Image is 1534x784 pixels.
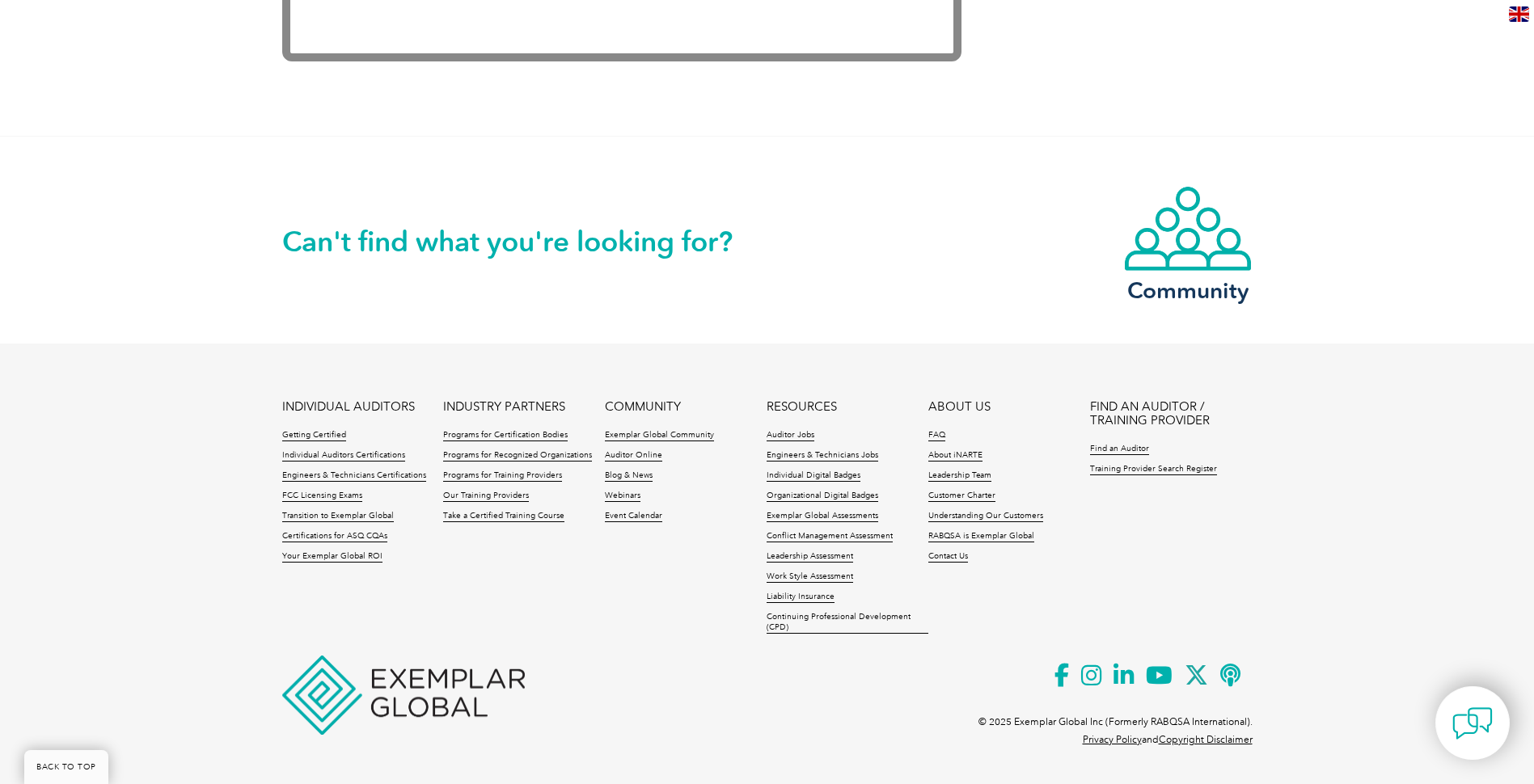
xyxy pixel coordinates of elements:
a: ABOUT US [928,400,991,414]
img: contact-chat.png [1452,703,1493,744]
a: Liability Insurance [767,592,835,603]
a: Auditor Online [605,450,662,462]
a: Getting Certified [282,430,346,441]
a: RESOURCES [767,400,837,414]
a: INDIVIDUAL AUDITORS [282,400,415,414]
a: Leadership Team [928,470,991,482]
a: Understanding Our Customers [928,511,1043,522]
a: RABQSA is Exemplar Global [928,531,1034,542]
a: Copyright Disclaimer [1159,734,1253,745]
p: © 2025 Exemplar Global Inc (Formerly RABQSA International). [978,713,1253,731]
a: About iNARTE [928,450,983,462]
a: Engineers & Technicians Jobs [767,450,878,462]
a: Community [1123,185,1253,301]
a: FCC Licensing Exams [282,491,362,502]
a: Webinars [605,491,640,502]
a: Leadership Assessment [767,551,853,563]
h2: Can't find what you're looking for? [282,229,767,255]
a: Take a Certified Training Course [443,511,564,522]
a: Contact Us [928,551,968,563]
a: Individual Digital Badges [767,470,860,482]
a: Work Style Assessment [767,571,853,583]
a: Exemplar Global Assessments [767,511,878,522]
a: FIND AN AUDITOR / TRAINING PROVIDER [1090,400,1252,428]
a: Privacy Policy [1083,734,1142,745]
a: Exemplar Global Community [605,430,714,441]
a: Your Exemplar Global ROI [282,551,382,563]
a: Our Training Providers [443,491,529,502]
a: Transition to Exemplar Global [282,511,394,522]
a: BACK TO TOP [24,750,108,784]
img: en [1509,6,1529,22]
a: Certifications for ASQ CQAs [282,531,387,542]
a: Customer Charter [928,491,995,502]
a: COMMUNITY [605,400,681,414]
a: Continuing Professional Development (CPD) [767,612,928,634]
a: Individual Auditors Certifications [282,450,405,462]
img: icon-community.webp [1123,185,1253,272]
h3: Community [1123,280,1253,301]
a: Programs for Certification Bodies [443,430,568,441]
a: Find an Auditor [1090,444,1149,455]
a: Auditor Jobs [767,430,814,441]
a: Engineers & Technicians Certifications [282,470,426,482]
a: Blog & News [605,470,653,482]
a: Programs for Training Providers [443,470,562,482]
img: Exemplar Global [282,655,525,735]
p: and [1083,731,1253,748]
a: FAQ [928,430,945,441]
a: Organizational Digital Badges [767,491,878,502]
a: Programs for Recognized Organizations [443,450,592,462]
a: Event Calendar [605,511,662,522]
a: Conflict Management Assessment [767,531,893,542]
a: INDUSTRY PARTNERS [443,400,565,414]
a: Training Provider Search Register [1090,464,1217,475]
